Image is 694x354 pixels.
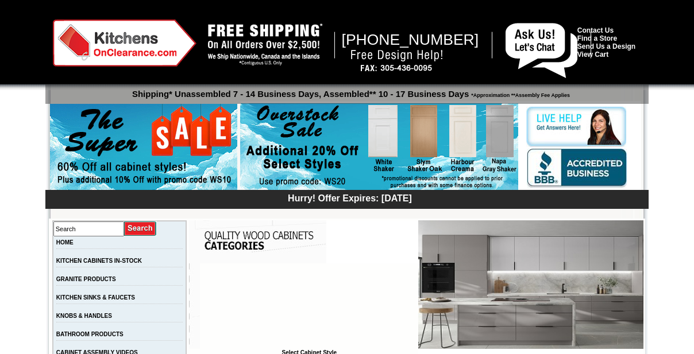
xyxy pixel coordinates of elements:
[200,263,418,349] iframe: Browser incompatible
[418,220,643,349] img: Seattle Gray
[56,258,142,264] a: KITCHEN CABINETS IN-STOCK
[469,90,570,98] span: *Approximation **Assembly Fee Applies
[56,276,116,282] a: GRANITE PRODUCTS
[56,313,112,319] a: KNOBS & HANDLES
[577,50,608,59] a: View Cart
[577,26,614,34] a: Contact Us
[53,20,196,67] img: Kitchens on Clearance Logo
[56,294,135,301] a: KITCHEN SINKS & FAUCETS
[342,31,479,48] span: [PHONE_NUMBER]
[51,192,649,204] div: Hurry! Offer Expires: [DATE]
[56,331,124,337] a: BATHROOM PRODUCTS
[577,42,635,50] a: Send Us a Design
[51,84,649,99] p: Shipping* Unassembled 7 - 14 Business Days, Assembled** 10 - 17 Business Days
[577,34,617,42] a: Find a Store
[124,221,157,236] input: Submit
[56,239,74,246] a: HOME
